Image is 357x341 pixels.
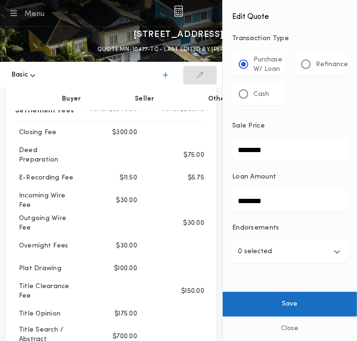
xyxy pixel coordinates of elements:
p: $100.00 [114,264,137,273]
p: $30.00 [116,196,138,205]
p: Purchase W/ Loan [253,55,282,74]
p: Outgoing Wire Fee [15,214,78,233]
p: Title Opinion [15,309,61,319]
p: [STREET_ADDRESS] [133,27,224,42]
p: Overnight Fees [15,241,69,251]
p: Title Clearance Fee [15,282,78,301]
p: Seller [135,94,155,104]
button: 0 selected [232,240,348,263]
p: $30.00 [183,219,205,228]
input: Loan Amount [232,189,348,212]
p: Buyer [62,94,81,104]
button: Basic [11,60,35,90]
p: Transaction Type [232,34,348,43]
p: $175.00 [114,309,137,319]
p: $300.00 [112,128,137,137]
p: Endorsements [232,223,348,233]
p: Deed Preparation [15,146,78,165]
h4: Edit Quote [232,6,348,23]
img: img [174,6,183,17]
button: Save [223,292,357,316]
p: $11.50 [120,173,138,183]
button: Menu [8,7,45,20]
p: QUOTE MN-10477-TC - LAST EDITED BY [PERSON_NAME] [97,45,260,54]
p: 0 selected [238,246,272,257]
p: Cash [253,90,269,99]
p: Loan Amount [232,172,277,182]
p: Sale Price [232,121,265,131]
p: Plat Drawing [15,264,61,273]
p: $75.00 [184,151,205,160]
span: Basic [11,70,28,80]
input: Sale Price [232,138,348,161]
p: Other [208,94,228,104]
div: Menu [25,9,45,20]
p: Closing Fee [15,128,57,137]
p: $30.00 [116,241,138,251]
p: $150.00 [181,287,204,296]
p: Incoming Wire Fee [15,191,78,210]
button: Close [223,316,357,341]
p: Refinance [316,60,348,69]
p: E-Recording Fee [15,173,74,183]
p: $5.75 [188,173,204,183]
